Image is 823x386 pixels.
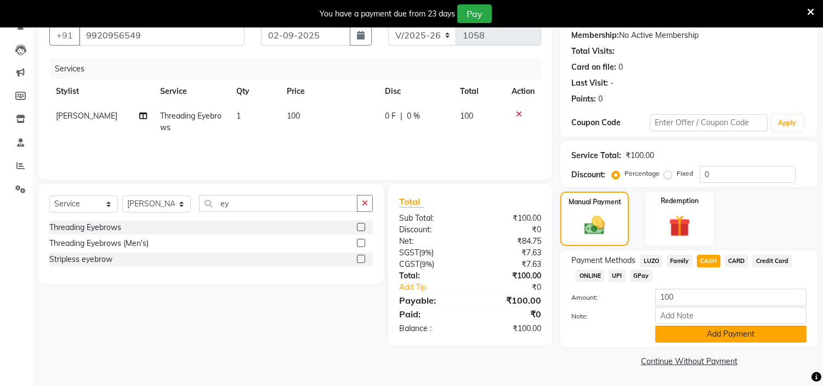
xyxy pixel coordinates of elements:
span: | [400,110,402,122]
label: Amount: [563,293,647,303]
span: SGST [399,248,419,258]
label: Percentage [625,169,660,178]
div: ₹0 [470,224,550,236]
span: 0 F [385,110,396,122]
th: Price [280,79,378,104]
a: Continue Without Payment [563,356,815,367]
span: 9% [422,260,432,268]
label: Note: [563,311,647,321]
button: Pay [457,4,492,23]
input: Add Note [655,307,807,324]
div: Card on file: [571,61,616,73]
span: LUZO [640,255,662,267]
button: Apply [772,115,803,131]
div: ₹100.00 [470,212,550,224]
div: 0 [598,93,603,105]
div: Payable: [391,294,470,307]
button: +91 [49,25,80,46]
label: Manual Payment [569,197,621,207]
div: Sub Total: [391,212,470,224]
div: ₹100.00 [470,270,550,282]
div: ₹0 [470,307,550,321]
span: 100 [461,111,474,121]
span: Credit Card [752,255,792,267]
input: Amount [655,289,807,306]
span: 1 [236,111,241,121]
div: Membership: [571,30,619,41]
span: Threading Eyebrows [161,111,222,132]
span: 100 [287,111,300,121]
div: Services [50,59,549,79]
div: ₹7.63 [470,259,550,270]
div: Total: [391,270,470,282]
th: Qty [230,79,280,104]
th: Service [154,79,230,104]
span: CARD [725,255,748,267]
label: Fixed [677,169,693,178]
div: Last Visit: [571,77,608,89]
div: - [610,77,614,89]
th: Stylist [49,79,154,104]
div: ₹84.75 [470,236,550,247]
th: Total [454,79,506,104]
div: Discount: [571,169,605,181]
div: ( ) [391,247,470,259]
div: ₹100.00 [626,150,654,161]
div: ₹0 [484,282,550,293]
div: Threading Eyebrows (Men's) [49,238,149,249]
input: Search or Scan [199,195,357,212]
span: 0 % [407,110,420,122]
th: Disc [378,79,453,104]
input: Search by Name/Mobile/Email/Code [79,25,245,46]
div: Paid: [391,307,470,321]
div: Threading Eyebrows [49,222,121,233]
div: ₹100.00 [470,323,550,334]
img: _cash.svg [578,214,611,237]
span: [PERSON_NAME] [56,111,117,121]
div: ₹7.63 [470,247,550,259]
button: Add Payment [655,326,807,343]
div: You have a payment due from 23 days [320,8,455,20]
input: Enter Offer / Coupon Code [650,114,767,131]
th: Action [505,79,541,104]
img: _gift.svg [662,212,697,239]
div: Net: [391,236,470,247]
span: 9% [421,248,432,257]
span: UPI [609,270,626,282]
div: Balance : [391,323,470,334]
span: GPay [630,270,652,282]
span: CGST [399,259,419,269]
span: Family [667,255,693,267]
div: ₹100.00 [470,294,550,307]
div: Points: [571,93,596,105]
label: Redemption [661,196,699,206]
div: Service Total: [571,150,621,161]
div: Coupon Code [571,117,650,128]
span: CASH [697,255,720,267]
div: 0 [618,61,623,73]
div: Total Visits: [571,46,615,57]
div: Discount: [391,224,470,236]
a: Add Tip [391,282,484,293]
span: ONLINE [576,270,604,282]
div: No Active Membership [571,30,807,41]
div: ( ) [391,259,470,270]
span: Total [399,196,424,208]
span: Payment Methods [571,255,635,266]
div: Stripless eyebrow [49,254,112,265]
